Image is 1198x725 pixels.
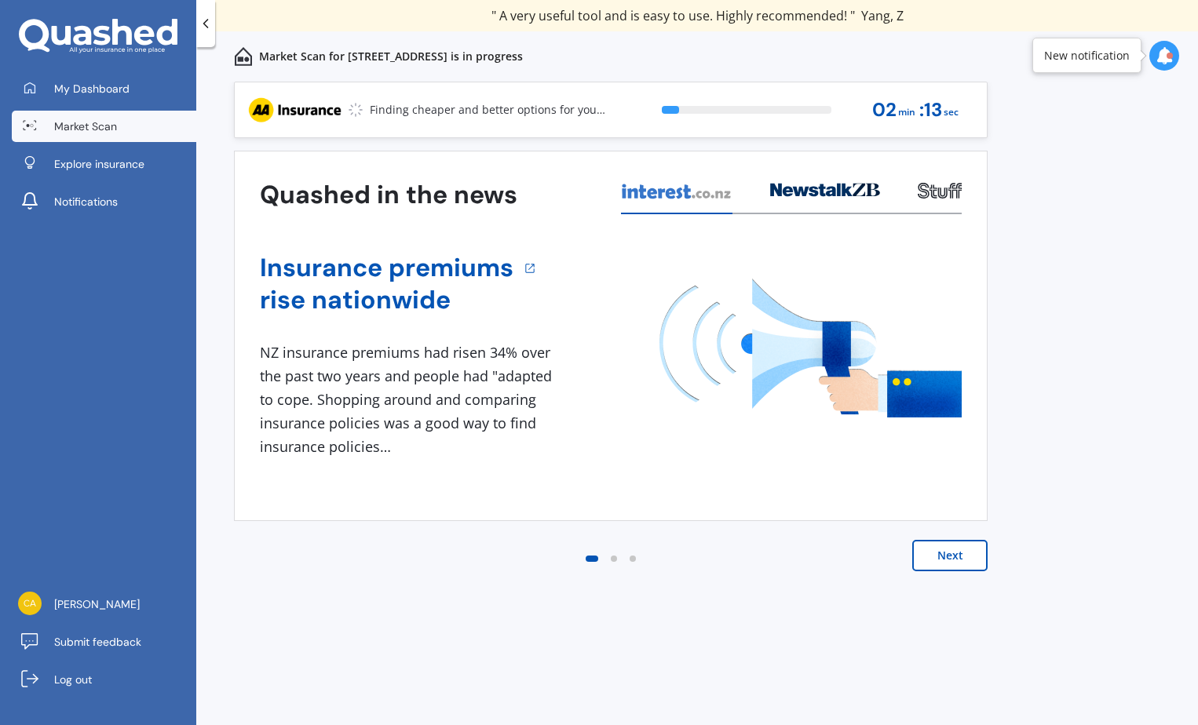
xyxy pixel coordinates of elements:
[54,634,141,650] span: Submit feedback
[12,111,196,142] a: Market Scan
[12,148,196,180] a: Explore insurance
[54,81,130,97] span: My Dashboard
[12,186,196,217] a: Notifications
[260,252,513,284] a: Insurance premiums
[260,179,517,211] h3: Quashed in the news
[12,73,196,104] a: My Dashboard
[919,100,942,121] span: : 13
[898,102,915,123] span: min
[54,118,117,134] span: Market Scan
[370,102,605,118] p: Finding cheaper and better options for you...
[259,49,523,64] p: Market Scan for [STREET_ADDRESS] is in progress
[12,588,196,620] a: [PERSON_NAME]
[18,592,42,615] img: df0140713f245999ff078d11d89dcbcc
[872,100,897,121] span: 02
[54,596,140,612] span: [PERSON_NAME]
[234,47,253,66] img: home-and-contents.b802091223b8502ef2dd.svg
[260,284,513,316] a: rise nationwide
[1044,48,1130,64] div: New notification
[54,156,144,172] span: Explore insurance
[260,341,558,458] div: NZ insurance premiums had risen 34% over the past two years and people had "adapted to cope. Shop...
[12,626,196,658] a: Submit feedback
[912,540,988,571] button: Next
[54,194,118,209] span: Notifications
[659,279,962,417] img: media image
[12,664,196,695] a: Log out
[944,102,959,123] span: sec
[54,672,92,687] span: Log out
